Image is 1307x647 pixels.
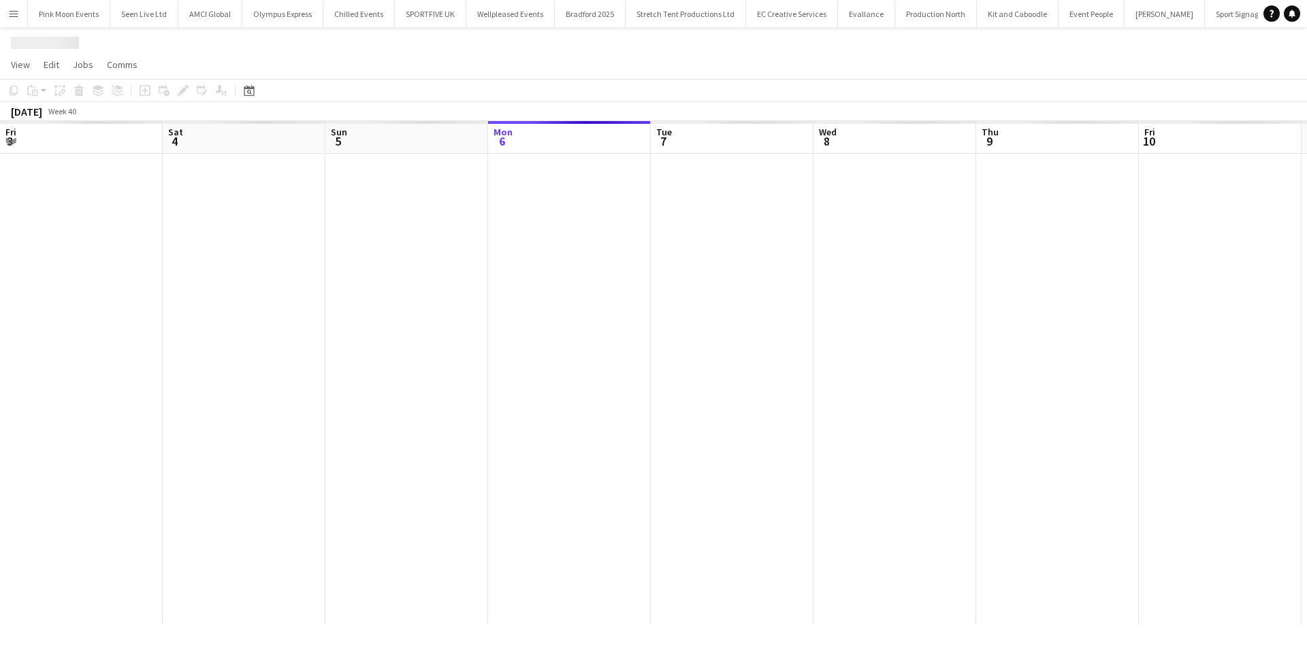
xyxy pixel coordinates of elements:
[817,133,837,149] span: 8
[28,1,110,27] button: Pink Moon Events
[1144,126,1155,138] span: Fri
[746,1,838,27] button: EC Creative Services
[654,133,672,149] span: 7
[466,1,555,27] button: Wellpleased Events
[1142,133,1155,149] span: 10
[45,106,79,116] span: Week 40
[107,59,138,71] span: Comms
[44,59,59,71] span: Edit
[819,126,837,138] span: Wed
[977,1,1059,27] button: Kit and Caboodle
[11,59,30,71] span: View
[491,133,513,149] span: 6
[67,56,99,73] a: Jobs
[101,56,143,73] a: Comms
[331,126,347,138] span: Sun
[5,126,16,138] span: Fri
[168,126,183,138] span: Sat
[895,1,977,27] button: Production North
[11,105,42,118] div: [DATE]
[110,1,178,27] button: Seen Live Ltd
[5,56,35,73] a: View
[3,133,16,149] span: 3
[38,56,65,73] a: Edit
[555,1,626,27] button: Bradford 2025
[329,133,347,149] span: 5
[494,126,513,138] span: Mon
[1059,1,1125,27] button: Event People
[1125,1,1205,27] button: [PERSON_NAME]
[980,133,999,149] span: 9
[626,1,746,27] button: Stretch Tent Productions Ltd
[166,133,183,149] span: 4
[242,1,323,27] button: Olympus Express
[178,1,242,27] button: AMCI Global
[73,59,93,71] span: Jobs
[838,1,895,27] button: Evallance
[395,1,466,27] button: SPORTFIVE UK
[656,126,672,138] span: Tue
[1205,1,1274,27] button: Sport Signage
[323,1,395,27] button: Chilled Events
[982,126,999,138] span: Thu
